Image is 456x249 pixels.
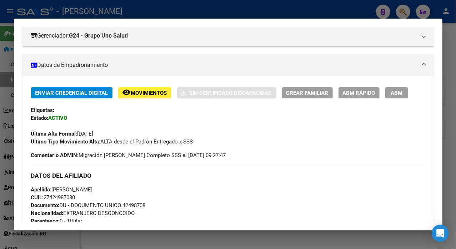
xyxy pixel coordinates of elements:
[385,87,408,98] button: ABM
[31,172,425,180] h3: DATOS DEL AFILIADO
[31,151,226,159] span: Migración [PERSON_NAME] Completo SSS el [DATE] 09:27:47
[339,87,380,98] button: ABM Rápido
[31,107,55,113] strong: Etiquetas:
[22,25,434,47] mat-expansion-panel-header: Gerenciador:G24 - Grupo Uno Salud
[31,152,79,158] strong: Comentario ADMIN:
[131,90,167,96] span: Movimientos
[31,186,93,193] span: [PERSON_NAME]
[282,87,333,98] button: Crear Familiar
[31,218,82,224] span: 0 - Titular
[31,87,112,98] button: Enviar Credencial Digital
[31,31,417,40] mat-panel-title: Gerenciador:
[286,90,329,96] span: Crear Familiar
[22,54,434,76] mat-expansion-panel-header: Datos de Empadronamiento
[122,88,131,97] mat-icon: remove_red_eye
[31,186,52,193] strong: Apellido:
[343,90,375,96] span: ABM Rápido
[31,138,101,145] strong: Ultimo Tipo Movimiento Alta:
[432,225,449,242] div: Open Intercom Messenger
[31,115,49,121] strong: Estado:
[391,90,402,96] span: ABM
[31,218,60,224] strong: Parentesco:
[49,115,67,121] strong: ACTIVO
[31,194,75,201] span: 27424987080
[190,90,272,96] span: Sin Certificado Discapacidad
[31,202,146,209] span: DU - DOCUMENTO UNICO 42498708
[31,202,60,209] strong: Documento:
[35,90,108,96] span: Enviar Credencial Digital
[31,131,77,137] strong: Última Alta Formal:
[31,194,44,201] strong: CUIL:
[31,210,64,216] strong: Nacionalidad:
[69,31,128,40] strong: G24 - Grupo Uno Salud
[177,87,276,98] button: Sin Certificado Discapacidad
[31,131,94,137] span: [DATE]
[118,87,171,98] button: Movimientos
[31,138,193,145] span: ALTA desde el Padrón Entregado x SSS
[31,210,135,216] span: EXTRANJERO DESCONOCIDO
[31,61,417,69] mat-panel-title: Datos de Empadronamiento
